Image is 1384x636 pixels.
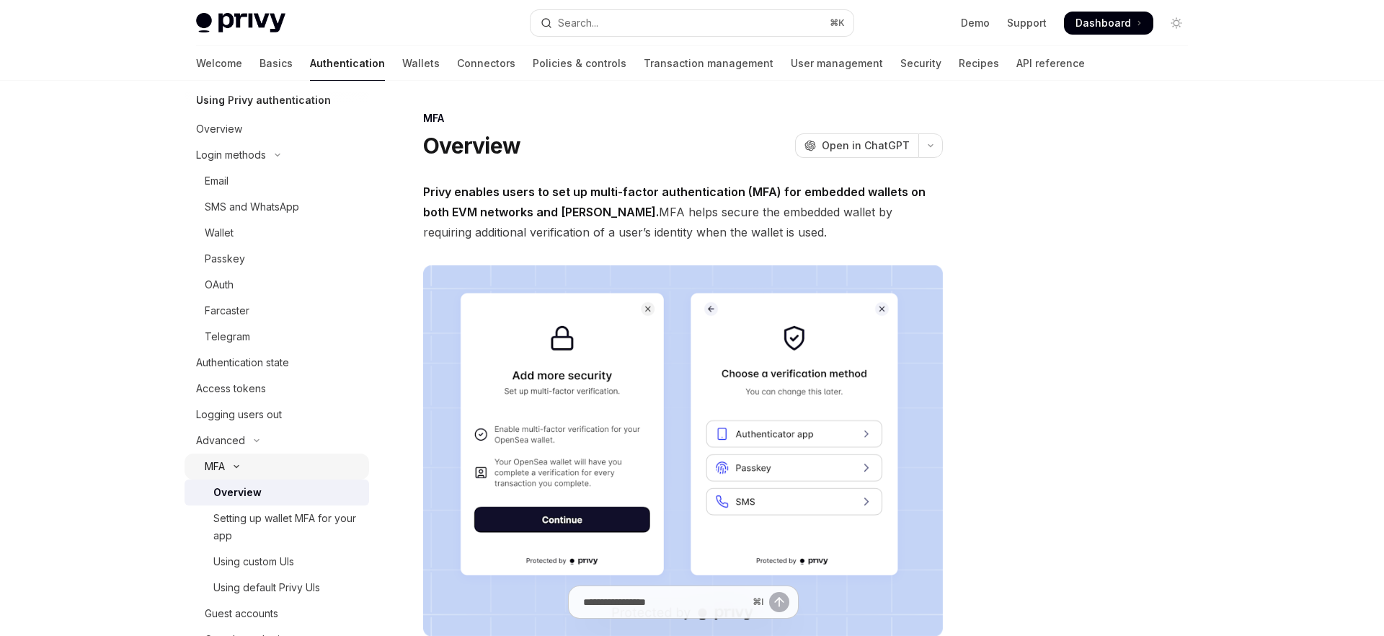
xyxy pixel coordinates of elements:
[583,586,747,618] input: Ask a question...
[196,46,242,81] a: Welcome
[423,111,943,125] div: MFA
[259,46,293,81] a: Basics
[213,484,262,501] div: Overview
[205,458,225,475] div: MFA
[423,133,520,159] h1: Overview
[185,575,369,601] a: Using default Privy UIs
[205,276,234,293] div: OAuth
[185,480,369,505] a: Overview
[423,182,943,242] span: MFA helps secure the embedded wallet by requiring additional verification of a user’s identity wh...
[185,454,369,480] button: Toggle MFA section
[185,549,369,575] a: Using custom UIs
[900,46,941,81] a: Security
[213,579,320,596] div: Using default Privy UIs
[185,168,369,194] a: Email
[1165,12,1188,35] button: Toggle dark mode
[196,406,282,423] div: Logging users out
[185,116,369,142] a: Overview
[185,402,369,428] a: Logging users out
[205,172,229,190] div: Email
[185,601,369,627] a: Guest accounts
[402,46,440,81] a: Wallets
[795,133,918,158] button: Open in ChatGPT
[310,46,385,81] a: Authentication
[531,10,853,36] button: Open search
[213,553,294,570] div: Using custom UIs
[791,46,883,81] a: User management
[558,14,598,32] div: Search...
[1007,16,1047,30] a: Support
[644,46,773,81] a: Transaction management
[961,16,990,30] a: Demo
[185,324,369,350] a: Telegram
[205,328,250,345] div: Telegram
[196,146,266,164] div: Login methods
[769,592,789,612] button: Send message
[533,46,626,81] a: Policies & controls
[205,302,249,319] div: Farcaster
[185,350,369,376] a: Authentication state
[185,142,369,168] button: Toggle Login methods section
[830,17,845,29] span: ⌘ K
[423,185,926,219] strong: Privy enables users to set up multi-factor authentication (MFA) for embedded wallets on both EVM ...
[205,198,299,216] div: SMS and WhatsApp
[1075,16,1131,30] span: Dashboard
[185,220,369,246] a: Wallet
[196,432,245,449] div: Advanced
[185,272,369,298] a: OAuth
[185,376,369,402] a: Access tokens
[205,250,245,268] div: Passkey
[457,46,515,81] a: Connectors
[205,224,234,242] div: Wallet
[185,246,369,272] a: Passkey
[185,298,369,324] a: Farcaster
[822,138,910,153] span: Open in ChatGPT
[213,510,360,544] div: Setting up wallet MFA for your app
[959,46,999,81] a: Recipes
[196,13,285,33] img: light logo
[185,428,369,454] button: Toggle Advanced section
[196,354,289,371] div: Authentication state
[205,605,278,622] div: Guest accounts
[196,120,242,138] div: Overview
[196,380,266,397] div: Access tokens
[185,505,369,549] a: Setting up wallet MFA for your app
[1016,46,1085,81] a: API reference
[185,194,369,220] a: SMS and WhatsApp
[1064,12,1153,35] a: Dashboard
